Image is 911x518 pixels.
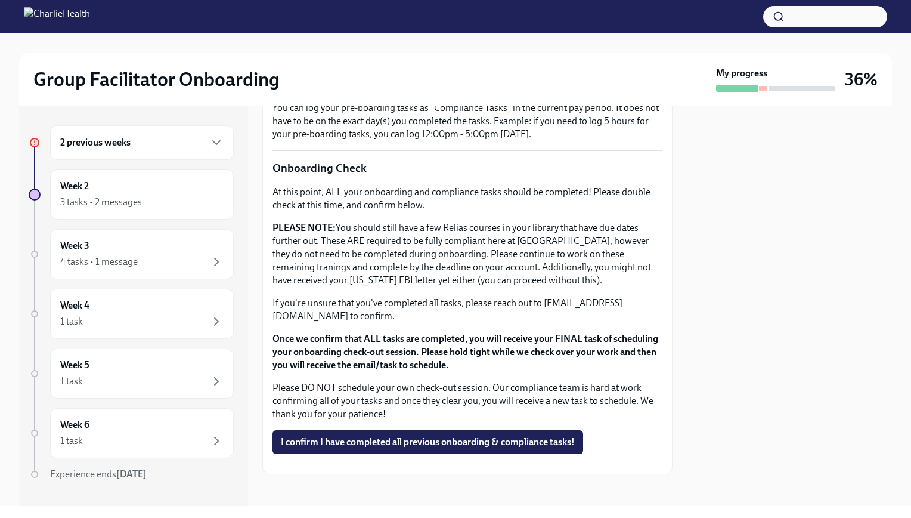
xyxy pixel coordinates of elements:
h6: Week 2 [60,180,89,193]
a: Week 23 tasks • 2 messages [29,169,234,220]
button: I confirm I have completed all previous onboarding & compliance tasks! [272,430,583,454]
span: Experience ends [50,468,147,480]
div: 4 tasks • 1 message [60,255,138,269]
h3: 36% [845,69,878,90]
h6: Week 4 [60,299,89,312]
span: I confirm I have completed all previous onboarding & compliance tasks! [281,436,575,448]
p: You can log your pre-boarding tasks as "Compliance Tasks" in the current pay period. It does not ... [272,101,662,141]
a: Week 51 task [29,349,234,399]
p: At this point, ALL your onboarding and compliance tasks should be completed! Please double check ... [272,186,662,212]
div: 3 tasks • 2 messages [60,196,142,209]
strong: [DATE] [116,468,147,480]
div: 2 previous weeks [50,125,234,160]
a: Week 34 tasks • 1 message [29,229,234,279]
a: Week 41 task [29,289,234,339]
div: 1 task [60,375,83,388]
h6: Week 3 [60,239,89,252]
h6: Week 6 [60,418,89,431]
h6: Week 5 [60,359,89,372]
div: 1 task [60,315,83,328]
a: Week 61 task [29,408,234,458]
div: 1 task [60,434,83,448]
strong: Once we confirm that ALL tasks are completed, you will receive your FINAL task of scheduling your... [272,333,658,371]
img: CharlieHealth [24,7,90,26]
h6: 2 previous weeks [60,136,131,149]
h2: Group Facilitator Onboarding [33,67,280,91]
strong: My progress [716,67,767,80]
p: If you're unsure that you've completed all tasks, please reach out to [EMAIL_ADDRESS][DOMAIN_NAME... [272,297,662,323]
p: You should still have a few Relias courses in your library that have due dates further out. These... [272,221,662,287]
strong: PLEASE NOTE: [272,222,336,233]
p: Onboarding Check [272,161,662,176]
p: Please DO NOT schedule your own check-out session. Our compliance team is hard at work confirming... [272,381,662,421]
